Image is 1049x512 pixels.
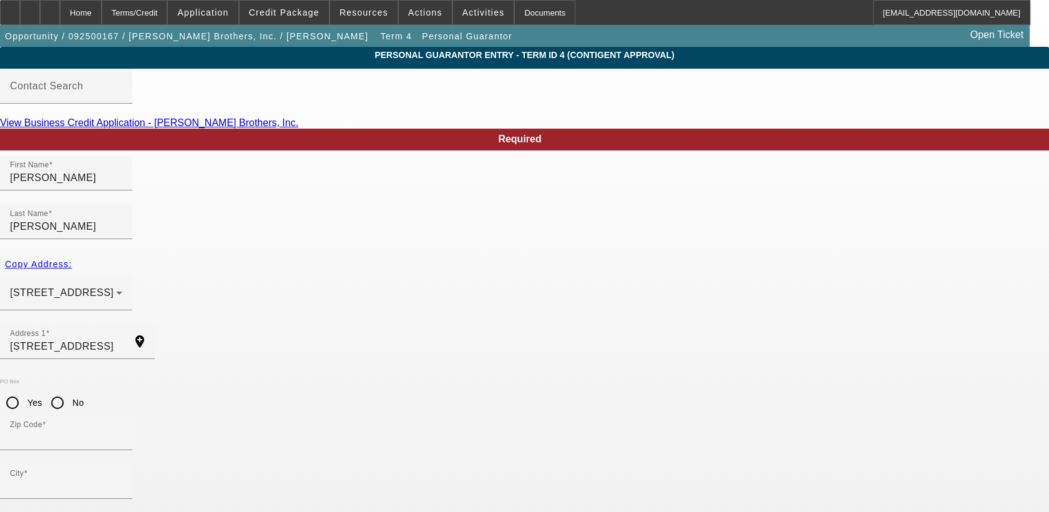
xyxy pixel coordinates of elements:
mat-label: Last Name [10,210,48,218]
label: Yes [25,396,42,409]
span: Actions [408,7,442,17]
span: Required [498,134,541,144]
span: Application [177,7,228,17]
span: Activities [462,7,505,17]
button: Actions [399,1,452,24]
mat-label: First Name [10,161,49,169]
mat-label: City [10,470,24,478]
a: Open Ticket [965,24,1028,46]
span: Copy Address: [5,259,72,269]
mat-label: Zip Code [10,421,42,429]
span: Personal Guarantor [422,31,512,41]
span: Credit Package [249,7,320,17]
button: Application [168,1,238,24]
mat-label: Address 1 [10,330,46,338]
span: Term 4 [381,31,412,41]
span: [STREET_ADDRESS] [10,287,114,298]
button: Term 4 [376,25,416,47]
button: Personal Guarantor [419,25,515,47]
mat-label: Contact Search [10,81,83,91]
span: Opportunity / 092500167 / [PERSON_NAME] Brothers, Inc. / [PERSON_NAME] [5,31,368,41]
button: Credit Package [240,1,329,24]
span: Personal Guarantor Entry - Term ID 4 (Contigent Approval) [9,50,1040,60]
button: Activities [453,1,514,24]
mat-icon: add_location [125,334,155,349]
button: Resources [330,1,398,24]
span: Resources [339,7,388,17]
label: No [70,396,84,409]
